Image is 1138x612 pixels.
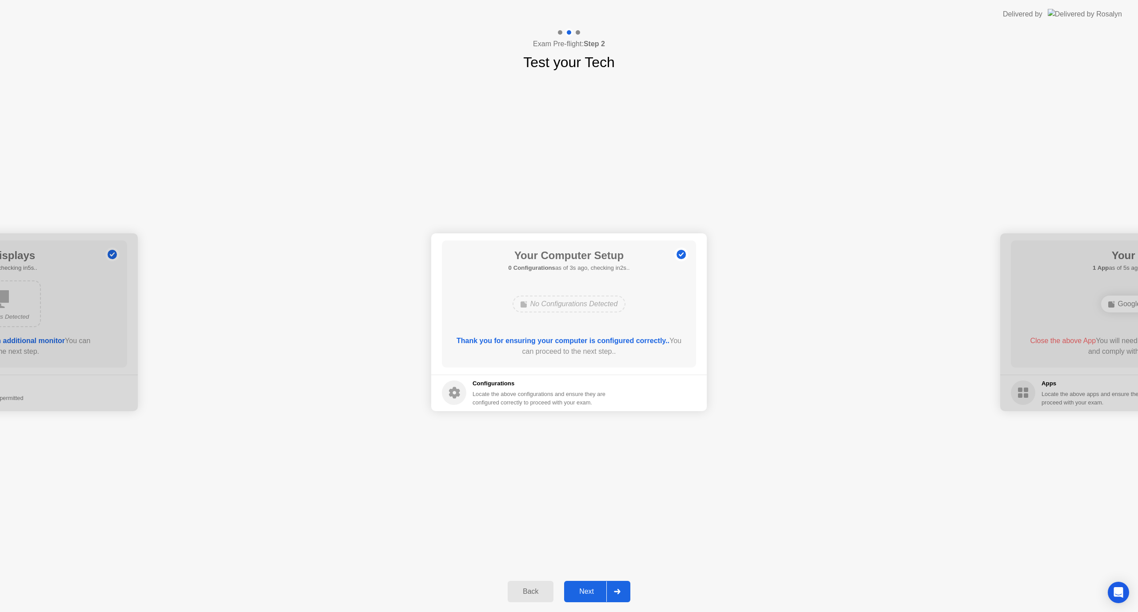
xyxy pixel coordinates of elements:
[509,264,555,271] b: 0 Configurations
[509,248,630,264] h1: Your Computer Setup
[533,39,605,49] h4: Exam Pre-flight:
[1108,582,1129,603] div: Open Intercom Messenger
[508,581,553,602] button: Back
[473,390,607,407] div: Locate the above configurations and ensure they are configured correctly to proceed with your exam.
[457,337,669,344] b: Thank you for ensuring your computer is configured correctly..
[509,264,630,272] h5: as of 3s ago, checking in2s..
[564,581,630,602] button: Next
[584,40,605,48] b: Step 2
[523,52,615,73] h1: Test your Tech
[1003,9,1042,20] div: Delivered by
[567,588,606,596] div: Next
[510,588,551,596] div: Back
[455,336,684,357] div: You can proceed to the next step..
[513,296,626,312] div: No Configurations Detected
[473,379,607,388] h5: Configurations
[1048,9,1122,19] img: Delivered by Rosalyn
